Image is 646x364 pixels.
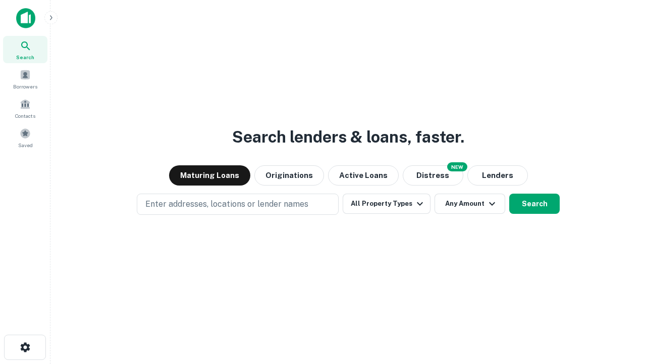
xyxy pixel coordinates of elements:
[137,194,339,215] button: Enter addresses, locations or lender names
[15,112,35,120] span: Contacts
[232,125,464,149] h3: Search lenders & loans, faster.
[3,124,47,151] a: Saved
[169,165,250,186] button: Maturing Loans
[435,194,505,214] button: Any Amount
[18,141,33,149] span: Saved
[16,53,34,61] span: Search
[254,165,324,186] button: Originations
[403,165,463,186] button: Search distressed loans with lien and other non-mortgage details.
[145,198,308,210] p: Enter addresses, locations or lender names
[467,165,528,186] button: Lenders
[16,8,35,28] img: capitalize-icon.png
[343,194,430,214] button: All Property Types
[3,65,47,93] a: Borrowers
[596,283,646,332] iframe: Chat Widget
[3,95,47,122] a: Contacts
[3,36,47,63] a: Search
[328,165,399,186] button: Active Loans
[509,194,560,214] button: Search
[13,82,37,90] span: Borrowers
[447,162,467,171] div: NEW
